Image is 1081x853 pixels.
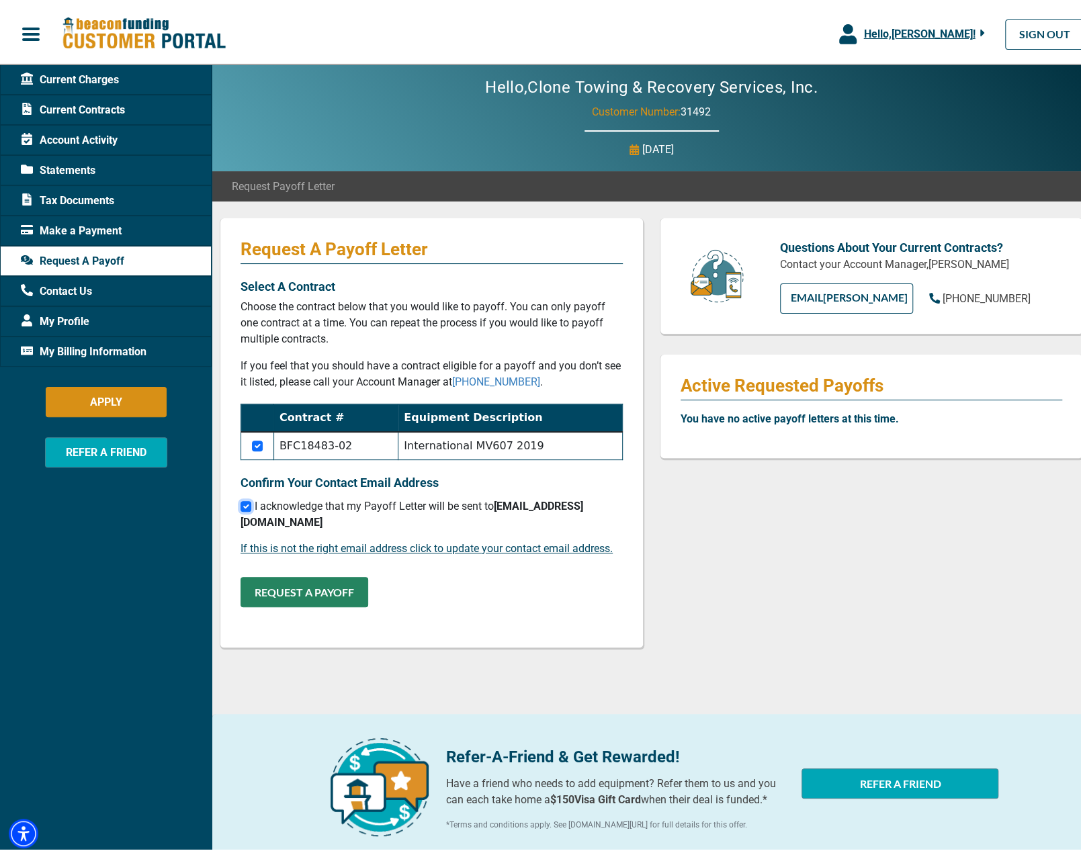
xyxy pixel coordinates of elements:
p: If you feel that you should have a contract eligible for a payoff and you don’t see it listed, pl... [241,354,623,386]
p: Select A Contract [241,273,623,291]
span: Account Activity [21,128,118,144]
th: Equipment Description [398,400,622,429]
th: Contract # [273,400,398,429]
span: Request Payoff Letter [232,175,335,191]
a: If this is not the right email address click to update your contact email address. [241,538,613,551]
b: You have no active payoff letters at this time. [681,408,899,421]
span: Statements [21,159,95,175]
a: [PHONE_NUMBER] [929,287,1031,303]
button: REQUEST A PAYOFF [241,573,368,603]
button: REFER A FRIEND [802,764,998,795]
a: EMAIL[PERSON_NAME] [780,279,913,310]
span: My Billing Information [21,340,146,356]
span: My Profile [21,310,89,326]
span: Make a Payment [21,219,122,235]
span: Contact Us [21,279,92,296]
div: Accessibility Menu [9,815,38,844]
span: 31492 [681,101,711,114]
span: Customer Number: [592,101,681,114]
img: Beacon Funding Customer Portal Logo [62,13,226,47]
span: Current Contracts [21,98,125,114]
p: Active Requested Payoffs [681,371,1063,392]
span: Tax Documents [21,189,114,205]
p: Request A Payoff Letter [241,234,623,256]
p: [DATE] [642,138,674,154]
span: Current Charges [21,68,119,84]
b: $150 Visa Gift Card [550,789,641,802]
img: customer-service.png [687,244,747,300]
p: Questions About Your Current Contracts? [780,234,1062,253]
img: refer-a-friend-icon.png [331,734,429,832]
p: Choose the contract below that you would like to payoff. You can only payoff one contract at a ti... [241,295,623,343]
td: BFC18483-02 [273,428,398,456]
p: Refer-A-Friend & Get Rewarded! [446,741,786,765]
p: Contact your Account Manager, [PERSON_NAME] [780,253,1062,269]
p: *Terms and conditions apply. See [DOMAIN_NAME][URL] for full details for this offer. [446,815,786,827]
a: [PHONE_NUMBER] [452,371,540,384]
h2: Hello, Clone Towing & Recovery Services, Inc. [445,74,858,93]
p: Have a friend who needs to add equipment? Refer them to us and you can each take home a when thei... [446,772,786,804]
p: Confirm Your Contact Email Address [241,469,623,488]
td: International MV607 2019 [398,428,622,456]
span: Hello, [PERSON_NAME] ! [863,24,975,36]
span: Request A Payoff [21,249,124,265]
button: REFER A FRIEND [45,433,167,463]
button: APPLY [46,383,167,413]
span: [PHONE_NUMBER] [943,288,1031,301]
span: I acknowledge that my Payoff Letter will be sent to [241,496,583,525]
